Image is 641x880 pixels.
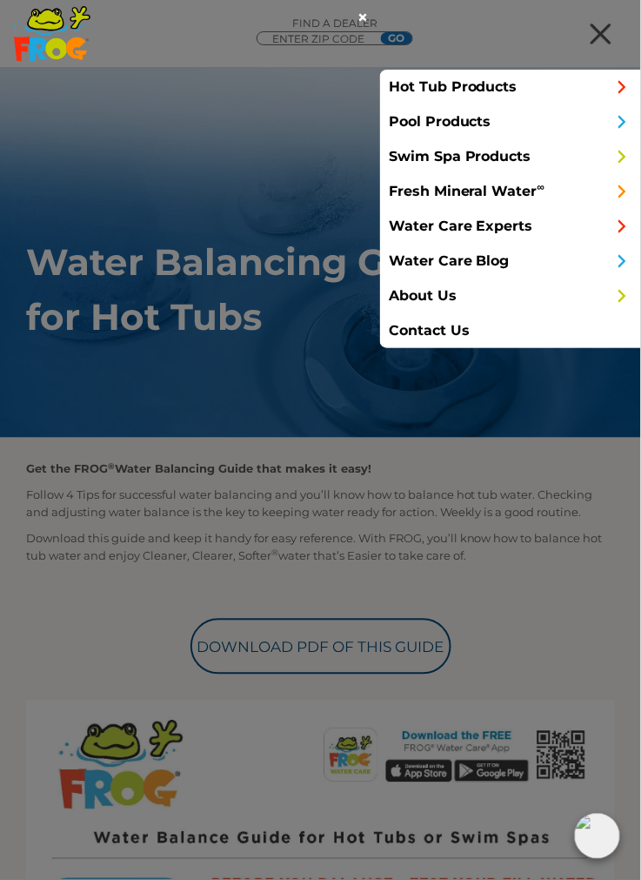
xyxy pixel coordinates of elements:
a: Pool Products [380,104,641,139]
a: Hot Tub Products [380,70,641,104]
a: Water Care Experts [380,209,641,244]
a: Fresh Mineral Water∞ [380,174,641,209]
a: Swim Spa Products [380,139,641,174]
img: openIcon [575,814,620,859]
sup: ∞ [538,180,545,193]
a: About Us [380,279,641,313]
a: Water Care Blog [380,244,641,279]
a: Contact Us [380,313,641,348]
